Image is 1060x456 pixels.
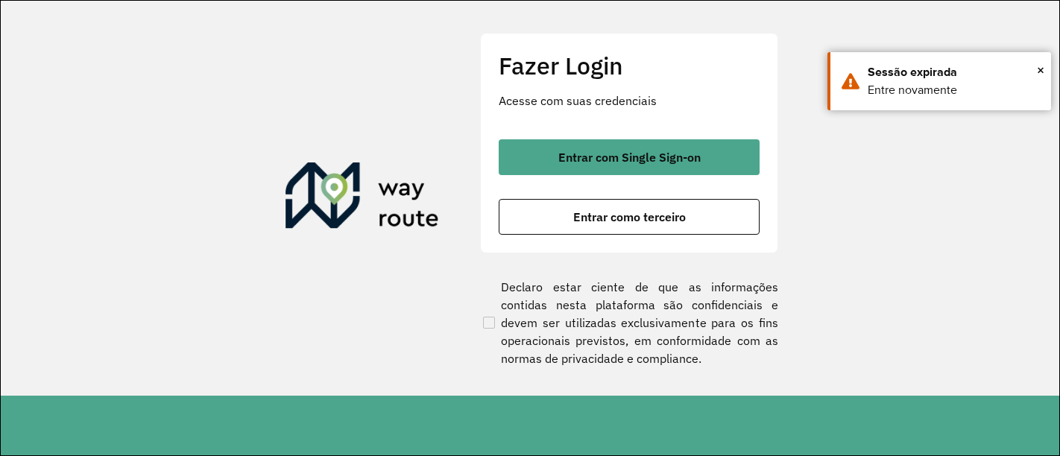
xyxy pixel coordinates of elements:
button: Close [1037,59,1044,81]
div: Sessão expirada [868,63,1040,81]
span: × [1037,59,1044,81]
div: Entre novamente [868,81,1040,99]
img: Roteirizador AmbevTech [285,162,439,234]
button: button [499,199,760,235]
h2: Fazer Login [499,51,760,80]
p: Acesse com suas credenciais [499,92,760,110]
label: Declaro estar ciente de que as informações contidas nesta plataforma são confidenciais e devem se... [480,278,778,367]
span: Entrar como terceiro [573,211,686,223]
span: Entrar com Single Sign-on [558,151,701,163]
button: button [499,139,760,175]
